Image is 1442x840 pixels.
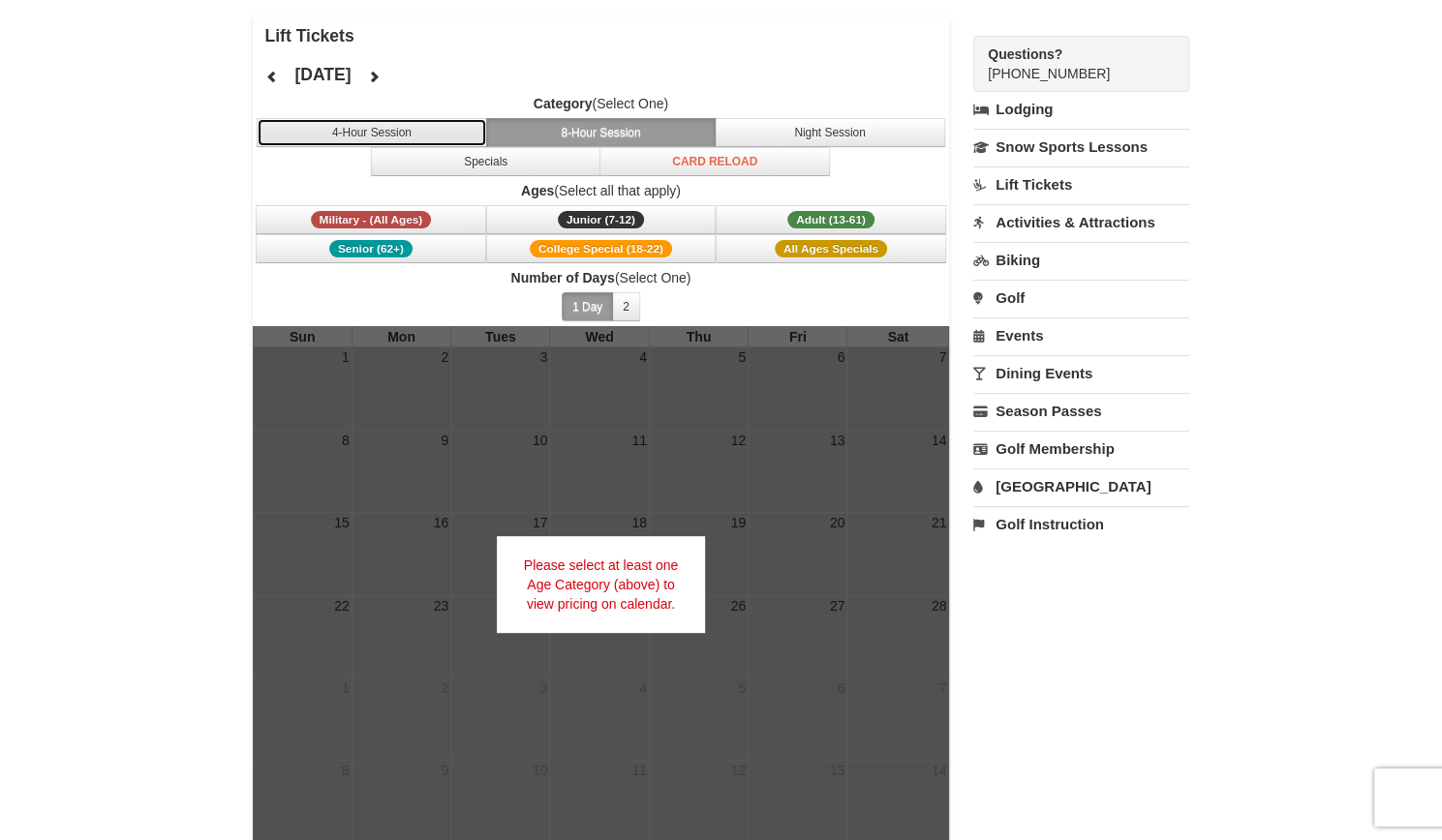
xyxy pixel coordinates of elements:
a: Dining Events [973,355,1189,391]
h4: [DATE] [294,65,351,84]
strong: Number of Days [510,270,614,285]
a: Events [973,317,1189,353]
button: Specials [371,147,601,176]
a: Activities & Attractions [973,204,1189,240]
a: Golf Membership [973,431,1189,466]
label: (Select all that apply) [253,181,950,200]
a: Golf [973,280,1189,315]
strong: Category [534,96,593,111]
a: Snow Sports Lessons [973,129,1189,165]
a: Lodging [973,92,1189,127]
button: Senior (62+) [256,234,486,263]
span: Senior (62+) [329,240,413,257]
a: [GEOGRAPHIC_DATA] [973,468,1189,504]
div: Please select at least one Age Category (above) to view pricing on calendar. [497,536,706,633]
button: 4-Hour Session [257,118,487,147]
button: Military - (All Ages) [256,205,486,234]
button: 8-Hour Session [486,118,717,147]
span: Junior (7-12) [558,211,644,228]
button: Card Reload [599,147,830,176]
a: Biking [973,242,1189,278]
button: Adult (13-61) [716,205,946,234]
button: Night Session [715,118,945,147]
a: Golf Instruction [973,506,1189,542]
button: All Ages Specials [716,234,946,263]
a: Lift Tickets [973,166,1189,202]
strong: Ages [521,183,554,198]
h4: Lift Tickets [265,26,950,45]
span: College Special (18-22) [530,240,672,257]
button: Junior (7-12) [486,205,717,234]
span: Adult (13-61) [787,211,874,228]
button: 1 Day [562,292,613,321]
label: (Select One) [253,268,950,287]
button: 2 [612,292,640,321]
span: Military - (All Ages) [311,211,432,228]
strong: Questions? [988,46,1062,62]
label: (Select One) [253,94,950,113]
button: College Special (18-22) [486,234,717,263]
a: Season Passes [973,393,1189,429]
span: [PHONE_NUMBER] [988,45,1154,81]
span: All Ages Specials [775,240,887,257]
